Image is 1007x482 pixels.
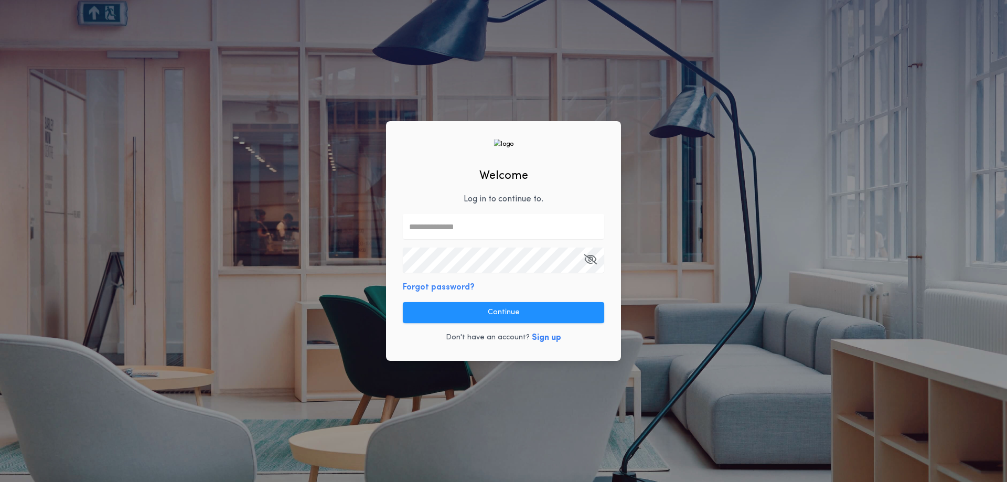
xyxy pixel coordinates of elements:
p: Log in to continue to . [464,193,543,206]
button: Sign up [532,331,561,344]
button: Forgot password? [403,281,475,294]
button: Continue [403,302,604,323]
img: logo [494,139,513,149]
p: Don't have an account? [446,333,530,343]
h2: Welcome [479,167,528,185]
